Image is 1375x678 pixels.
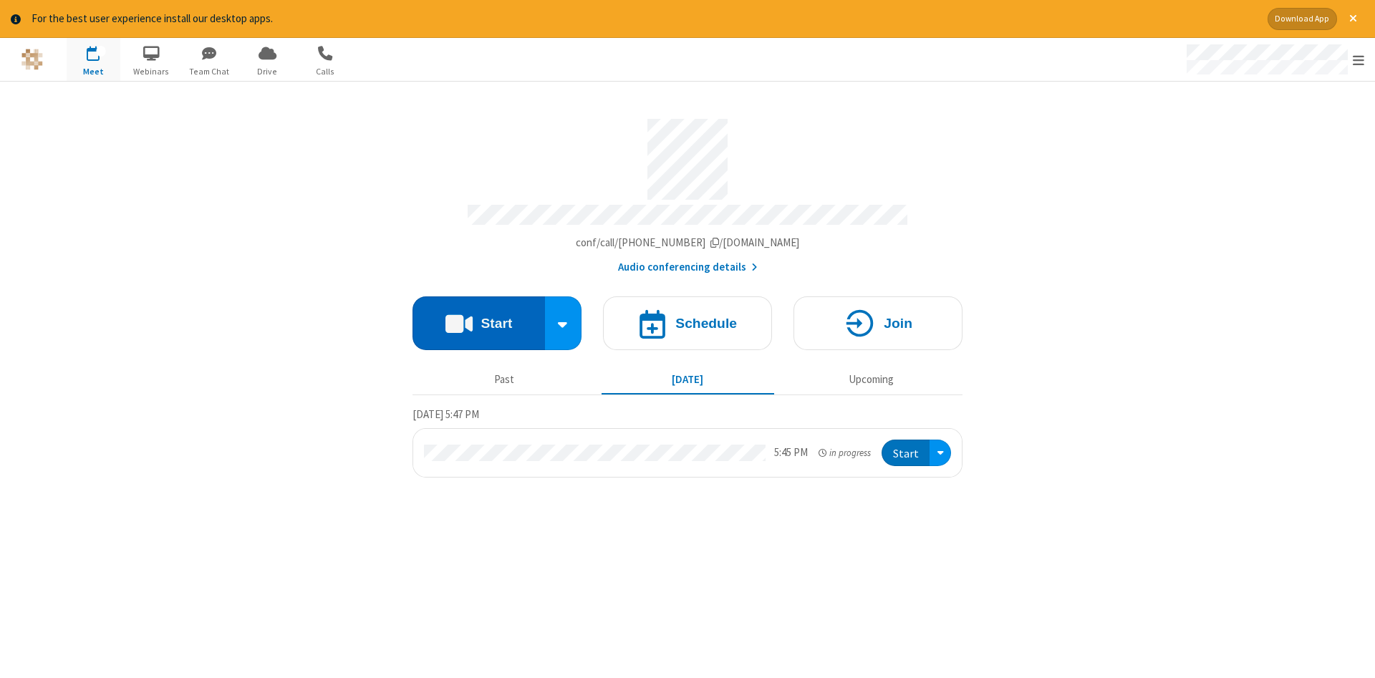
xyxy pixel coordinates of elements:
[618,259,758,276] button: Audio conferencing details
[412,108,962,275] section: Account details
[930,440,951,466] div: Open menu
[774,445,808,461] div: 5:45 PM
[125,65,178,78] span: Webinars
[602,367,774,394] button: [DATE]
[576,235,800,251] button: Copy my meeting room linkCopy my meeting room link
[412,296,545,350] button: Start
[576,236,800,249] span: Copy my meeting room link
[1342,8,1364,30] button: Close alert
[418,367,591,394] button: Past
[97,46,106,57] div: 1
[5,38,59,81] button: Logo
[67,65,120,78] span: Meet
[241,65,294,78] span: Drive
[793,296,962,350] button: Join
[545,296,582,350] div: Start conference options
[481,316,512,330] h4: Start
[412,407,479,421] span: [DATE] 5:47 PM
[299,65,352,78] span: Calls
[412,406,962,478] section: Today's Meetings
[21,49,43,70] img: QA Selenium DO NOT DELETE OR CHANGE
[183,65,236,78] span: Team Chat
[819,446,871,460] em: in progress
[882,440,930,466] button: Start
[1173,38,1375,81] div: Open menu
[603,296,772,350] button: Schedule
[1268,8,1337,30] button: Download App
[32,11,1257,27] div: For the best user experience install our desktop apps.
[785,367,957,394] button: Upcoming
[884,316,912,330] h4: Join
[675,316,737,330] h4: Schedule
